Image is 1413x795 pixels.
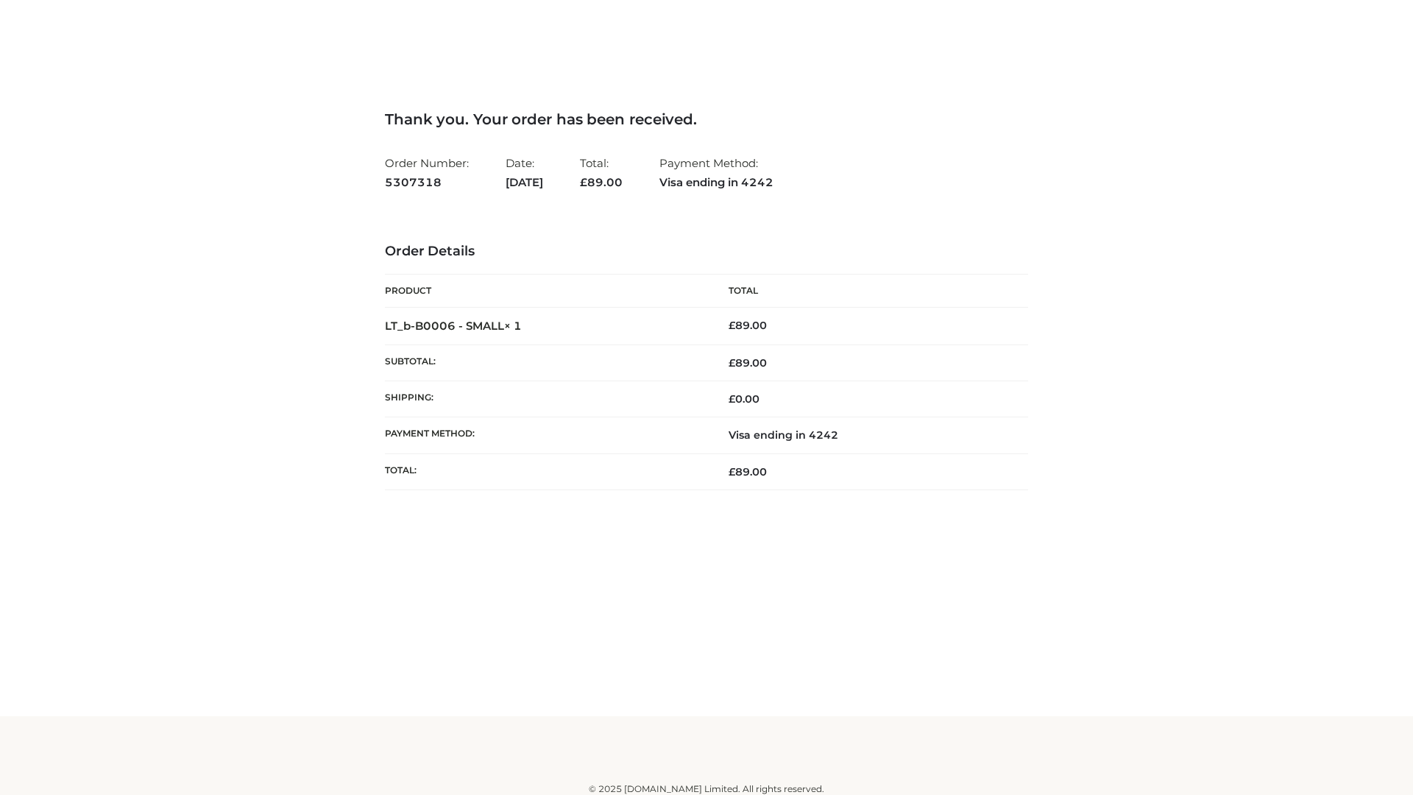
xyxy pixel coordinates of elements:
strong: LT_b-B0006 - SMALL [385,319,522,333]
th: Shipping: [385,381,706,417]
th: Product [385,275,706,308]
li: Date: [506,150,543,195]
li: Order Number: [385,150,469,195]
th: Payment method: [385,417,706,453]
bdi: 0.00 [729,392,759,406]
span: 89.00 [729,356,767,370]
th: Total [706,275,1028,308]
strong: 5307318 [385,173,469,192]
span: £ [729,319,735,332]
strong: Visa ending in 4242 [659,173,773,192]
li: Total: [580,150,623,195]
span: £ [729,392,735,406]
h3: Thank you. Your order has been received. [385,110,1028,128]
span: £ [729,356,735,370]
strong: × 1 [504,319,522,333]
bdi: 89.00 [729,319,767,332]
strong: [DATE] [506,173,543,192]
span: £ [729,465,735,478]
span: £ [580,175,587,189]
th: Total: [385,453,706,490]
span: 89.00 [580,175,623,189]
h3: Order Details [385,244,1028,260]
td: Visa ending in 4242 [706,417,1028,453]
li: Payment Method: [659,150,773,195]
th: Subtotal: [385,344,706,381]
span: 89.00 [729,465,767,478]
